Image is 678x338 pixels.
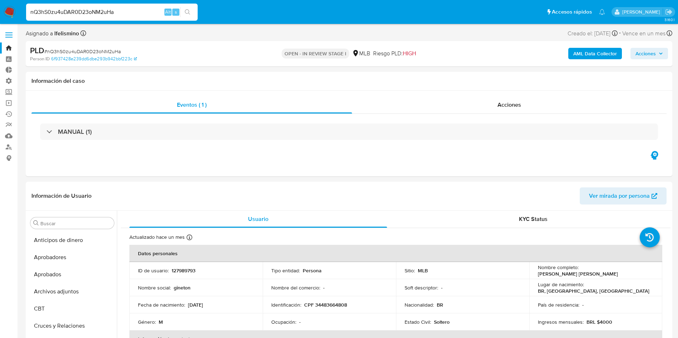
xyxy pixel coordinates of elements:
[538,302,579,308] p: País de residencia :
[587,319,612,325] p: BRL $4000
[138,284,171,291] p: Nombre social :
[573,48,617,59] b: AML Data Collector
[28,232,117,249] button: Anticipos de dinero
[538,271,618,277] p: [PERSON_NAME] [PERSON_NAME]
[498,101,521,109] span: Acciones
[599,9,605,15] a: Notificaciones
[180,7,195,17] button: search-icon
[538,319,584,325] p: Ingresos mensuales :
[44,48,121,55] span: # nQ3hS0zu4uDAR0D23oNM2uHa
[138,267,169,274] p: ID de usuario :
[282,49,349,59] p: OPEN - IN REVIEW STAGE I
[405,284,438,291] p: Soft descriptor :
[28,317,117,334] button: Cruces y Relaciones
[177,101,207,109] span: Eventos ( 1 )
[635,48,656,59] span: Acciones
[26,7,198,17] input: Buscar usuario o caso...
[271,267,300,274] p: Tipo entidad :
[403,49,416,57] span: HIGH
[589,187,650,205] span: Ver mirada por persona
[519,215,548,223] span: KYC Status
[33,220,39,226] button: Buscar
[552,8,592,16] span: Accesos rápidos
[538,288,649,294] p: BR, [GEOGRAPHIC_DATA], [GEOGRAPHIC_DATA]
[271,302,301,308] p: Identificación :
[172,267,196,274] p: 127989793
[40,220,111,227] input: Buscar
[138,319,156,325] p: Género :
[622,30,665,37] span: Vence en un mes
[630,48,668,59] button: Acciones
[299,319,301,325] p: -
[304,302,347,308] p: CPF 34483664808
[174,284,190,291] p: gineton
[28,300,117,317] button: CBT
[51,56,137,62] a: 6f937428e239dd6dbe293b942bbf223c
[248,215,268,223] span: Usuario
[58,128,92,136] h3: MANUAL (1)
[129,234,185,241] p: Actualizado hace un mes
[159,319,163,325] p: M
[53,29,79,37] b: lfelismino
[405,302,434,308] p: Nacionalidad :
[352,50,370,57] div: MLB
[437,302,443,308] p: BR
[580,187,667,205] button: Ver mirada por persona
[622,9,663,15] p: joaquin.santistebe@mercadolibre.com
[271,284,320,291] p: Nombre del comercio :
[619,29,621,38] span: -
[441,284,442,291] p: -
[129,245,662,262] th: Datos personales
[665,8,673,16] a: Salir
[30,45,44,56] b: PLD
[271,319,296,325] p: Ocupación :
[405,267,415,274] p: Sitio :
[434,319,450,325] p: Soltero
[28,249,117,266] button: Aprobadores
[188,302,203,308] p: [DATE]
[568,48,622,59] button: AML Data Collector
[40,123,658,140] div: MANUAL (1)
[28,266,117,283] button: Aprobados
[538,281,584,288] p: Lugar de nacimiento :
[31,192,91,200] h1: Información de Usuario
[418,267,428,274] p: MLB
[568,29,618,38] div: Creado el: [DATE]
[30,56,50,62] b: Person ID
[405,319,431,325] p: Estado Civil :
[303,267,322,274] p: Persona
[175,9,177,15] span: s
[165,9,171,15] span: Alt
[323,284,325,291] p: -
[138,302,185,308] p: Fecha de nacimiento :
[31,77,667,85] h1: Información del caso
[538,264,579,271] p: Nombre completo :
[28,283,117,300] button: Archivos adjuntos
[26,30,79,37] span: Asignado a
[582,302,584,308] p: -
[373,50,416,57] span: Riesgo PLD:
